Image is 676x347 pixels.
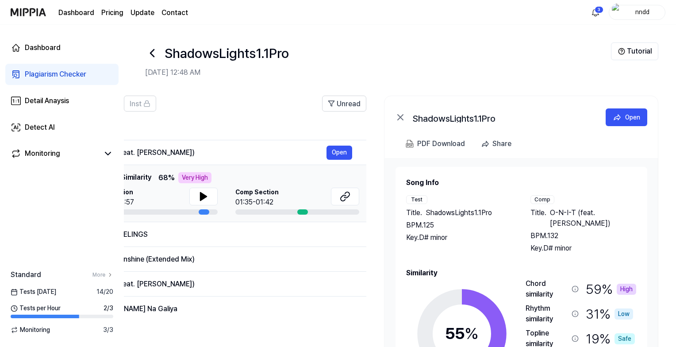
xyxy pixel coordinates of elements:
span: Title . [530,208,546,229]
div: Monitoring [25,148,60,159]
button: 알림3 [588,5,603,19]
span: 2 / 3 [104,304,113,313]
span: Tests per Hour [11,304,61,313]
div: Safe [615,333,635,344]
div: Test [406,195,427,204]
h2: Song Info [406,177,637,188]
span: Title . [406,208,422,218]
div: Key. D# minor [530,243,637,254]
img: profile [612,4,622,21]
h1: ShadowsLights1.1Pro [165,43,289,63]
div: 01:35-01:42 [235,197,279,208]
span: 14 / 20 [96,287,113,297]
div: Share [492,138,511,150]
span: Unread [337,99,361,109]
div: 3 [595,6,603,13]
div: O-N-I-T (feat. [PERSON_NAME]) [90,147,326,158]
div: Open [625,112,640,122]
a: Update [131,8,154,18]
a: More [92,271,113,279]
a: Dashboard [58,8,94,18]
span: Tests [DATE] [11,287,56,297]
button: Tutorial [611,42,658,60]
th: Title [90,119,366,140]
div: 31 % [586,303,633,324]
div: [PERSON_NAME] Na Galiya [90,304,352,314]
div: Detail Anaysis [25,96,69,106]
a: Detail Anaysis [5,90,119,112]
div: ShadowsLights1.1Pro [413,112,590,123]
h2: Similarity [406,268,637,278]
div: Detect AI [25,122,55,133]
button: Share [477,135,519,153]
button: Inst [124,96,156,112]
button: PDF Download [404,135,467,153]
div: Key. D# minor [406,232,513,243]
span: 3 / 3 [103,325,113,335]
button: Open [326,146,352,160]
span: 68 % [158,173,175,183]
a: Detect AI [5,117,119,138]
span: O-N-I-T (feat. [PERSON_NAME]) [550,208,637,229]
button: Unread [322,96,366,112]
a: Monitoring [11,148,99,159]
div: 59 % [586,278,636,300]
div: O-N-I-T (feat. [PERSON_NAME]) [90,279,352,289]
div: Chord similarity [526,278,568,300]
a: Dashboard [5,37,119,58]
a: Plagiarism Checker [5,64,119,85]
div: Electro Sunshine (Extended Mix) [90,254,352,265]
button: Open [606,108,647,126]
div: BPM. 125 [406,220,513,231]
button: Pricing [101,8,123,18]
span: % [465,324,479,343]
span: Inst [130,99,142,109]
span: Standard [11,270,41,280]
div: DRUNK FEELINGS [90,229,352,240]
span: Comp Section [235,188,279,197]
img: PDF Download [406,140,414,148]
div: BPM. 132 [530,231,637,241]
div: PDF Download [417,138,465,150]
button: profilenndd [609,5,665,20]
div: 55 [445,322,479,346]
div: Dashboard [25,42,61,53]
div: nndd [625,7,660,17]
div: Very High [178,172,211,183]
div: Comp [530,195,554,204]
div: High [617,284,636,295]
div: Low [615,308,633,320]
a: Contact [161,8,188,18]
h2: [DATE] 12:48 AM [145,67,611,78]
div: Plagiarism Checker [25,69,86,80]
span: Monitoring [11,325,50,335]
img: Help [618,48,625,55]
div: Rhythm similarity [526,303,568,324]
span: ShadowsLights1.1Pro [426,208,492,218]
img: 알림 [590,7,601,18]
